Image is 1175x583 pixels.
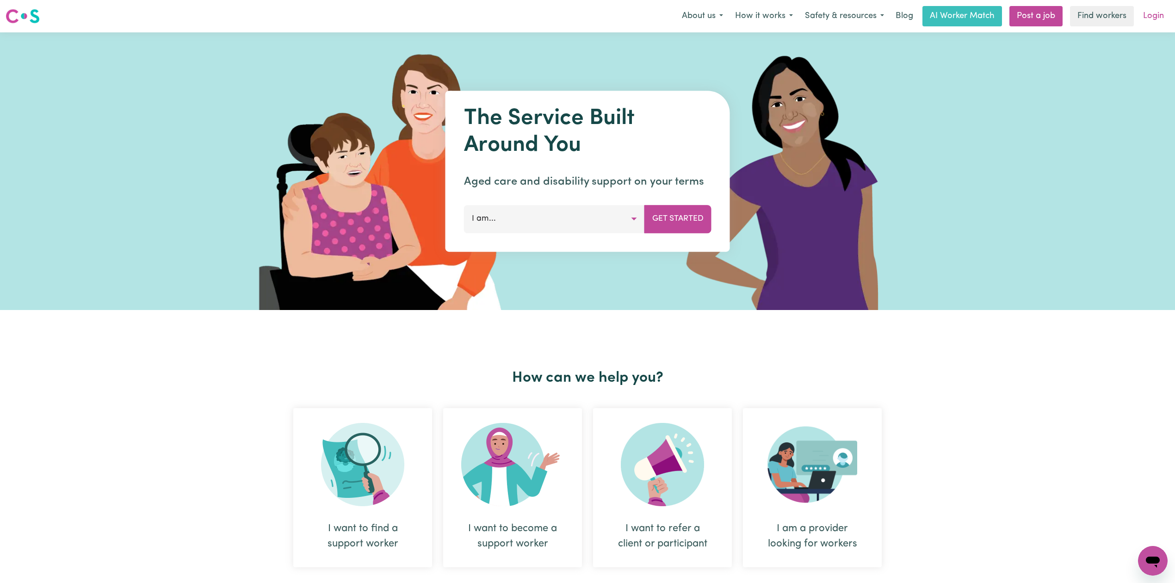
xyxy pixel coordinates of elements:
[293,408,432,567] div: I want to find a support worker
[443,408,582,567] div: I want to become a support worker
[743,408,882,567] div: I am a provider looking for workers
[676,6,729,26] button: About us
[315,521,410,552] div: I want to find a support worker
[621,423,704,506] img: Refer
[1138,6,1169,26] a: Login
[765,521,860,552] div: I am a provider looking for workers
[615,521,710,552] div: I want to refer a client or participant
[799,6,890,26] button: Safety & resources
[729,6,799,26] button: How it works
[1138,546,1168,576] iframe: Button to launch messaging window
[1070,6,1134,26] a: Find workers
[1009,6,1063,26] a: Post a job
[6,6,40,27] a: Careseekers logo
[464,174,711,190] p: Aged care and disability support on your terms
[767,423,857,506] img: Provider
[464,205,645,233] button: I am...
[464,105,711,159] h1: The Service Built Around You
[890,6,919,26] a: Blog
[644,205,711,233] button: Get Started
[922,6,1002,26] a: AI Worker Match
[321,423,404,506] img: Search
[6,8,40,25] img: Careseekers logo
[593,408,732,567] div: I want to refer a client or participant
[461,423,564,506] img: Become Worker
[288,369,887,387] h2: How can we help you?
[465,521,560,552] div: I want to become a support worker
